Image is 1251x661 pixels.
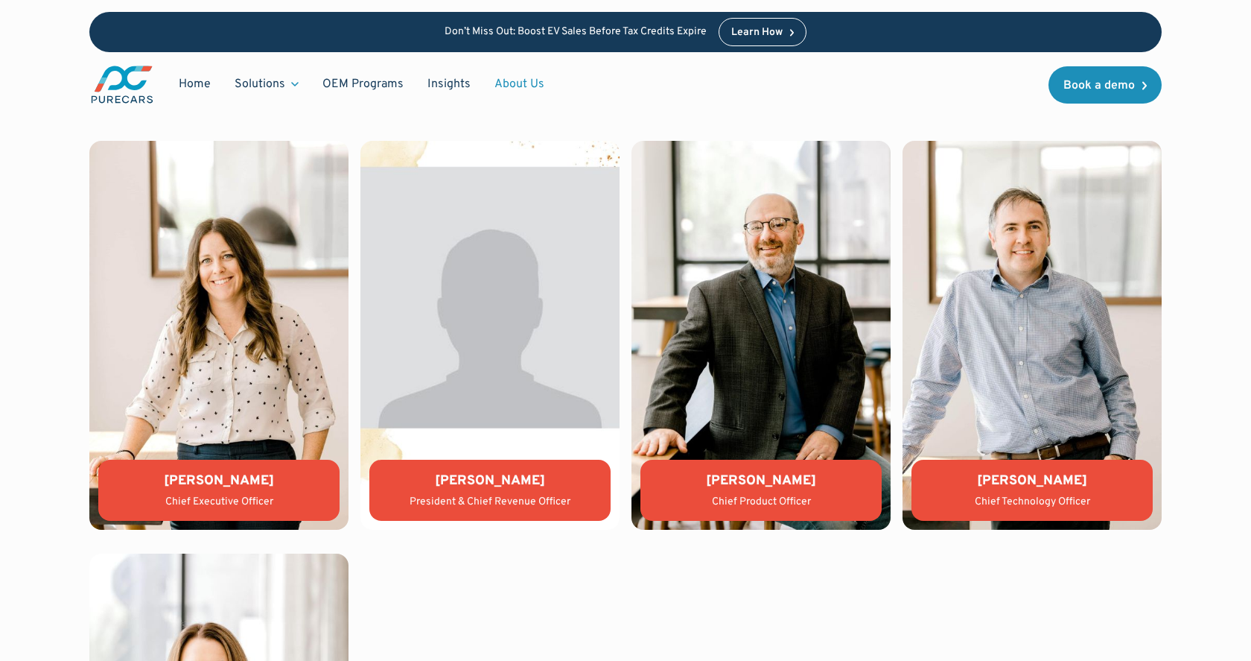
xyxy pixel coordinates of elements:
[652,472,870,490] div: [PERSON_NAME]
[483,70,556,98] a: About Us
[110,495,328,510] div: Chief Executive Officer
[631,141,891,530] img: Matthew Groner
[223,70,311,98] div: Solutions
[923,495,1141,510] div: Chief Technology Officer
[89,64,155,105] a: main
[167,70,223,98] a: Home
[89,141,348,530] img: Lauren Donalson
[445,26,707,39] p: Don’t Miss Out: Boost EV Sales Before Tax Credits Expire
[923,472,1141,490] div: [PERSON_NAME]
[360,141,620,530] img: Jason Wiley
[731,28,783,38] div: Learn How
[381,495,599,510] div: President & Chief Revenue Officer
[381,472,599,490] div: [PERSON_NAME]
[903,141,1162,530] img: Tony Compton
[1063,80,1135,92] div: Book a demo
[311,70,416,98] a: OEM Programs
[235,76,285,92] div: Solutions
[89,64,155,105] img: purecars logo
[1048,66,1162,104] a: Book a demo
[416,70,483,98] a: Insights
[652,495,870,510] div: Chief Product Officer
[719,18,807,46] a: Learn How
[110,472,328,490] div: [PERSON_NAME]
